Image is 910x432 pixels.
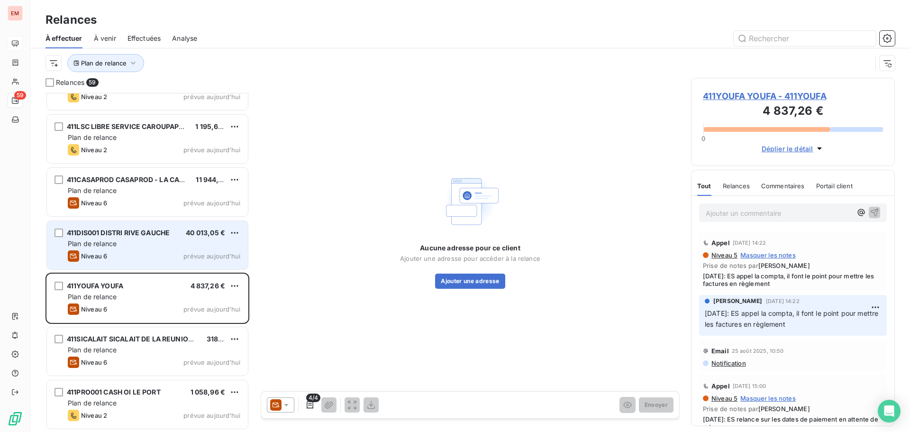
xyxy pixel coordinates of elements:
[191,388,226,396] span: 1 058,96 €
[8,6,23,21] div: EM
[183,252,240,260] span: prévue aujourd’hui
[420,243,520,253] span: Aucune adresse pour ce client
[127,34,161,43] span: Effectuées
[196,175,232,184] span: 11 944,18 €
[68,133,117,141] span: Plan de relance
[701,135,705,142] span: 0
[710,359,746,367] span: Notification
[878,400,901,423] div: Open Intercom Messenger
[697,182,711,190] span: Tout
[703,415,883,431] span: [DATE]: ES relance sur les dates de paiement en attente de retour
[186,229,225,237] span: 40 013,05 €
[400,255,540,262] span: Ajouter une adresse pour accéder à la relance
[68,239,117,248] span: Plan de relance
[183,305,240,313] span: prévue aujourd’hui
[758,262,810,269] span: [PERSON_NAME]
[81,252,107,260] span: Niveau 6
[86,78,98,87] span: 59
[68,399,117,407] span: Plan de relance
[67,175,216,184] span: 411CASAPROD CASAPROD - LA CASE A PAINS
[67,282,123,290] span: 411YOUFA YOUFA
[761,182,805,190] span: Commentaires
[306,394,320,402] span: 4/4
[67,54,144,72] button: Plan de relance
[68,186,117,194] span: Plan de relance
[710,251,737,259] span: Niveau 5
[703,102,883,121] h3: 4 837,26 €
[45,34,82,43] span: À effectuer
[67,335,273,343] span: 411SICALAIT SICALAIT DE LA REUNION PLAINES DES GREGUES
[703,262,883,269] span: Prise de notes par
[758,405,810,413] span: [PERSON_NAME]
[762,144,813,154] span: Déplier le détail
[732,348,784,354] span: 25 août 2025, 10:50
[81,358,107,366] span: Niveau 6
[723,182,750,190] span: Relances
[183,93,240,101] span: prévue aujourd’hui
[639,397,673,413] button: Envoyer
[759,143,828,154] button: Déplier le détail
[711,347,729,355] span: Email
[81,199,107,207] span: Niveau 6
[711,382,730,390] span: Appel
[183,358,240,366] span: prévue aujourd’hui
[740,395,796,402] span: Masquer les notes
[81,146,107,154] span: Niveau 2
[94,34,116,43] span: À venir
[766,298,800,304] span: [DATE] 14:22
[191,282,226,290] span: 4 837,26 €
[711,239,730,247] span: Appel
[435,274,505,289] button: Ajouter une adresse
[733,383,766,389] span: [DATE] 15:00
[81,412,107,419] span: Niveau 2
[733,240,766,246] span: [DATE] 14:22
[81,93,107,101] span: Niveau 2
[207,335,236,343] span: 318,99 €
[816,182,853,190] span: Portail client
[67,388,161,396] span: 411PRO001 CASH OI LE PORT
[8,411,23,426] img: Logo LeanPay
[172,34,197,43] span: Analyse
[45,93,249,432] div: grid
[713,297,762,305] span: [PERSON_NAME]
[710,395,737,402] span: Niveau 5
[68,293,117,301] span: Plan de relance
[740,251,796,259] span: Masquer les notes
[67,122,201,130] span: 411LSC LIBRE SERVICE CAROUPAPOULLE
[703,90,883,102] span: 411YOUFA YOUFA - 411YOUFA
[195,122,228,130] span: 1 195,67 €
[14,91,26,100] span: 59
[705,309,881,328] span: [DATE]: ES appel la compta, il font le point pour mettre les factures en règlement
[734,31,876,46] input: Rechercher
[183,199,240,207] span: prévue aujourd’hui
[81,59,127,67] span: Plan de relance
[81,305,107,313] span: Niveau 6
[56,78,84,87] span: Relances
[67,229,170,237] span: 411DIS001 DISTRI RIVE GAUCHE
[45,11,97,28] h3: Relances
[703,405,883,413] span: Prise de notes par
[440,171,500,232] img: Empty state
[183,146,240,154] span: prévue aujourd’hui
[703,272,883,287] span: [DATE]: ES appel la compta, il font le point pour mettre les factures en règlement
[183,412,240,419] span: prévue aujourd’hui
[68,346,117,354] span: Plan de relance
